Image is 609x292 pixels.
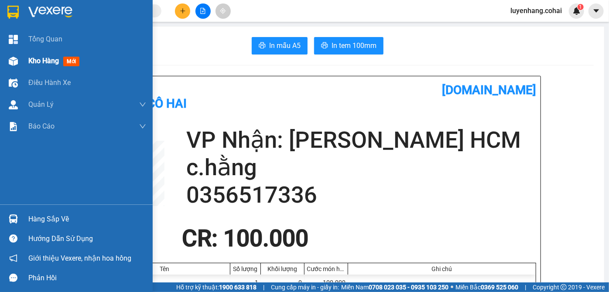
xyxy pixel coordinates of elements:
span: printer [321,42,328,50]
h2: E21VRAML [5,51,70,65]
h2: VP Nhận: [PERSON_NAME] HCM [186,126,536,154]
img: solution-icon [9,122,18,131]
span: down [139,123,146,130]
img: warehouse-icon [9,78,18,88]
div: Hàng sắp về [28,213,146,226]
span: In tem 100mm [332,40,376,51]
sup: 1 [578,4,584,10]
img: logo-vxr [7,6,19,19]
span: Kho hàng [28,57,59,65]
strong: 0369 525 060 [481,284,518,291]
span: Giới thiệu Vexere, nhận hoa hồng [28,253,131,264]
span: Tổng Quan [28,34,62,44]
img: icon-new-feature [573,7,581,15]
img: warehouse-icon [9,214,18,224]
b: Cô Hai [147,96,187,111]
button: plus [175,3,190,19]
button: caret-down [588,3,604,19]
span: caret-down [592,7,600,15]
span: aim [220,8,226,14]
span: Miền Nam [341,282,448,292]
div: Phản hồi [28,272,146,285]
button: file-add [195,3,211,19]
div: Hướng dẫn sử dụng [28,232,146,245]
span: Điều hành xe [28,77,71,88]
h2: VP Nhận: [PERSON_NAME] HCM [46,51,211,133]
div: 1 [230,275,261,290]
strong: 1900 633 818 [219,284,257,291]
b: Cô Hai [53,20,92,35]
button: aim [216,3,231,19]
span: copyright [561,284,567,290]
div: Số lượng [233,265,258,272]
b: [DOMAIN_NAME] [442,83,536,97]
div: Khối lượng [263,265,302,272]
span: question-circle [9,234,17,243]
span: Quản Lý [28,99,54,110]
strong: 0708 023 035 - 0935 103 250 [369,284,448,291]
span: plus [180,8,186,14]
span: Cung cấp máy in - giấy in: [271,282,339,292]
div: 100.000 [304,275,348,290]
span: CR : 100.000 [182,225,308,252]
span: Báo cáo [28,121,55,132]
img: warehouse-icon [9,57,18,66]
button: printerIn mẫu A5 [252,37,308,54]
span: 1 [579,4,582,10]
img: warehouse-icon [9,100,18,109]
h2: c.hằng [186,154,536,181]
span: file-add [200,8,206,14]
span: luyenhang.cohai [503,5,569,16]
span: ⚪️ [451,285,453,289]
div: Ghi chú [350,265,534,272]
span: down [139,101,146,108]
span: printer [259,42,266,50]
span: In mẫu A5 [269,40,301,51]
div: Tên [102,265,228,272]
span: | [263,282,264,292]
span: Hỗ trợ kỹ thuật: [176,282,257,292]
img: dashboard-icon [9,35,18,44]
button: printerIn tem 100mm [314,37,383,54]
span: message [9,274,17,282]
span: mới [63,57,79,66]
span: Miền Bắc [455,282,518,292]
span: notification [9,254,17,262]
span: | [525,282,526,292]
h2: 0356517336 [186,181,536,209]
div: 0 [261,275,304,290]
b: [DOMAIN_NAME] [116,7,211,21]
div: bao (Bất kỳ) [99,275,230,290]
div: Cước món hàng [307,265,346,272]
